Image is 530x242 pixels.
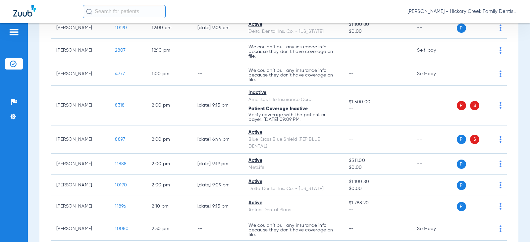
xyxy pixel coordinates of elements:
td: 2:00 PM [146,175,192,196]
img: group-dot-blue.svg [500,161,502,167]
span: S [470,135,479,144]
div: Active [248,129,338,136]
span: -- [349,137,354,142]
span: 10190 [115,183,127,187]
td: -- [192,62,243,86]
td: -- [412,154,456,175]
span: P [457,181,466,190]
td: -- [412,196,456,217]
td: -- [192,39,243,62]
span: P [457,135,466,144]
span: P [457,24,466,33]
span: 10080 [115,226,129,231]
span: -- [349,106,406,113]
span: -- [349,226,354,231]
span: 11896 [115,204,126,209]
td: Self-pay [412,217,456,241]
img: group-dot-blue.svg [500,203,502,210]
td: [DATE] 6:44 PM [192,125,243,154]
span: 11888 [115,162,127,166]
span: $0.00 [349,164,406,171]
span: Patient Coverage Inactive [248,107,308,111]
td: -- [412,125,456,154]
td: 12:10 PM [146,39,192,62]
span: P [457,101,466,110]
p: We couldn’t pull any insurance info because they don’t have coverage on file. [248,223,338,237]
td: [DATE] 9:19 PM [192,154,243,175]
p: We couldn’t pull any insurance info because they don’t have coverage on file. [248,68,338,82]
td: Self-pay [412,39,456,62]
td: 12:00 PM [146,18,192,39]
div: MetLife [248,164,338,171]
div: Delta Dental Ins. Co. - [US_STATE] [248,28,338,35]
div: Active [248,200,338,207]
span: 10190 [115,25,127,30]
span: P [457,202,466,211]
span: $1,100.80 [349,21,406,28]
img: Zuub Logo [13,5,36,17]
td: [PERSON_NAME] [51,39,110,62]
td: 2:10 PM [146,196,192,217]
td: [DATE] 9:15 PM [192,86,243,125]
div: Active [248,21,338,28]
p: Verify coverage with the patient or payer. [DATE] 09:09 PM. [248,113,338,122]
td: -- [412,175,456,196]
span: -- [349,72,354,76]
td: [PERSON_NAME] [51,154,110,175]
div: Aetna Dental Plans [248,207,338,214]
img: group-dot-blue.svg [500,47,502,54]
span: $0.00 [349,185,406,192]
span: $1,500.00 [349,99,406,106]
span: P [457,160,466,169]
td: Self-pay [412,62,456,86]
span: $0.00 [349,28,406,35]
div: Ameritas Life Insurance Corp. [248,96,338,103]
td: [PERSON_NAME] [51,175,110,196]
img: group-dot-blue.svg [500,71,502,77]
input: Search for patients [83,5,166,18]
span: $511.00 [349,157,406,164]
img: hamburger-icon [9,28,19,36]
img: group-dot-blue.svg [500,24,502,31]
p: We couldn’t pull any insurance info because they don’t have coverage on file. [248,45,338,59]
td: -- [412,86,456,125]
div: Active [248,157,338,164]
span: $1,788.20 [349,200,406,207]
td: 2:00 PM [146,125,192,154]
span: 2807 [115,48,126,53]
td: 2:30 PM [146,217,192,241]
td: 1:00 PM [146,62,192,86]
span: S [470,101,479,110]
td: -- [192,217,243,241]
td: 2:00 PM [146,154,192,175]
span: 8897 [115,137,125,142]
div: Inactive [248,89,338,96]
td: 2:00 PM [146,86,192,125]
img: group-dot-blue.svg [500,225,502,232]
span: -- [349,48,354,53]
span: -- [349,207,406,214]
td: [PERSON_NAME] [51,18,110,39]
span: 8318 [115,103,125,108]
img: Search Icon [86,9,92,15]
img: group-dot-blue.svg [500,136,502,143]
img: group-dot-blue.svg [500,182,502,188]
div: Active [248,178,338,185]
td: [DATE] 9:09 PM [192,18,243,39]
td: [PERSON_NAME] [51,86,110,125]
td: [PERSON_NAME] [51,196,110,217]
img: group-dot-blue.svg [500,102,502,109]
td: [PERSON_NAME] [51,125,110,154]
td: [PERSON_NAME] [51,217,110,241]
td: [PERSON_NAME] [51,62,110,86]
span: [PERSON_NAME] - Hickory Creek Family Dentistry [407,8,517,15]
span: $1,100.80 [349,178,406,185]
div: Blue Cross Blue Shield (FEP BLUE DENTAL) [248,136,338,150]
div: Delta Dental Ins. Co. - [US_STATE] [248,185,338,192]
td: -- [412,18,456,39]
td: [DATE] 9:09 PM [192,175,243,196]
td: [DATE] 9:15 PM [192,196,243,217]
span: 4777 [115,72,125,76]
